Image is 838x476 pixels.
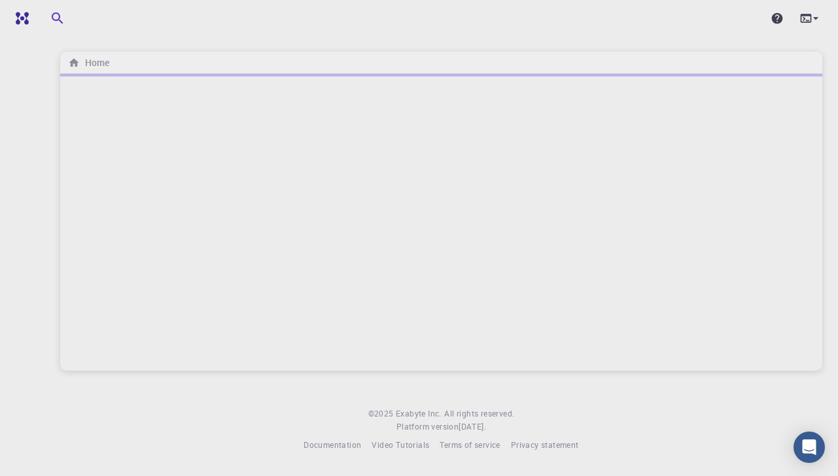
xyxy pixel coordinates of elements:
span: Video Tutorials [372,439,429,450]
span: Terms of service [440,439,500,450]
nav: breadcrumb [65,56,112,70]
h6: Home [80,56,109,70]
img: logo [10,12,29,25]
span: All rights reserved. [444,407,514,420]
span: Platform version [396,420,459,433]
a: Terms of service [440,439,500,452]
a: Documentation [304,439,361,452]
span: © 2025 [368,407,396,420]
a: Privacy statement [511,439,579,452]
span: [DATE] . [459,421,486,432]
div: Open Intercom Messenger [794,432,825,463]
span: Documentation [304,439,361,450]
a: Video Tutorials [372,439,429,452]
span: Privacy statement [511,439,579,450]
a: Exabyte Inc. [396,407,442,420]
span: Exabyte Inc. [396,408,442,418]
a: [DATE]. [459,420,486,433]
